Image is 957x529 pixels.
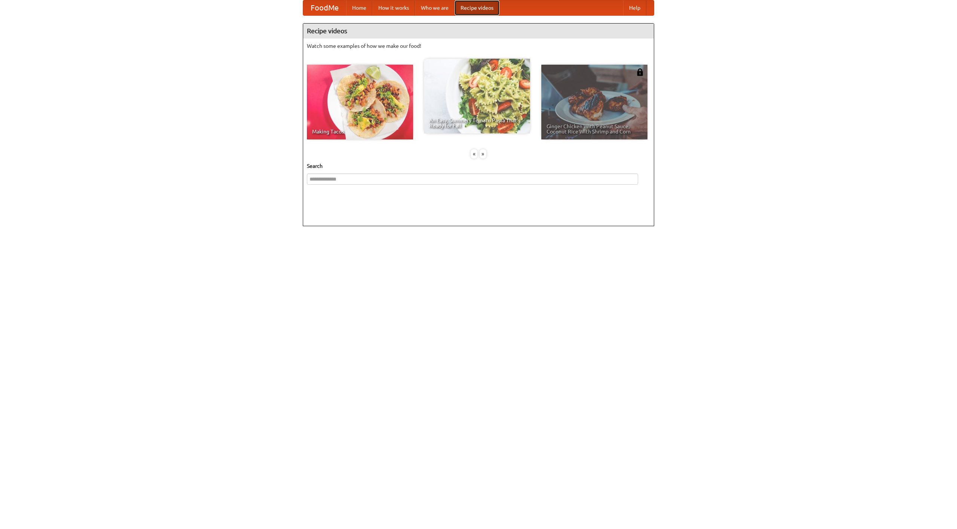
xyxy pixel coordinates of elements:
a: Who we are [415,0,455,15]
p: Watch some examples of how we make our food! [307,42,650,50]
a: Recipe videos [455,0,499,15]
a: Help [623,0,646,15]
a: FoodMe [303,0,346,15]
span: Making Tacos [312,129,408,134]
a: Home [346,0,372,15]
a: An Easy, Summery Tomato Pasta That's Ready for Fall [424,59,530,133]
a: How it works [372,0,415,15]
span: An Easy, Summery Tomato Pasta That's Ready for Fall [429,118,525,128]
h4: Recipe videos [303,24,654,39]
a: Making Tacos [307,65,413,139]
img: 483408.png [636,68,644,76]
h5: Search [307,162,650,170]
div: « [471,149,477,159]
div: » [480,149,486,159]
